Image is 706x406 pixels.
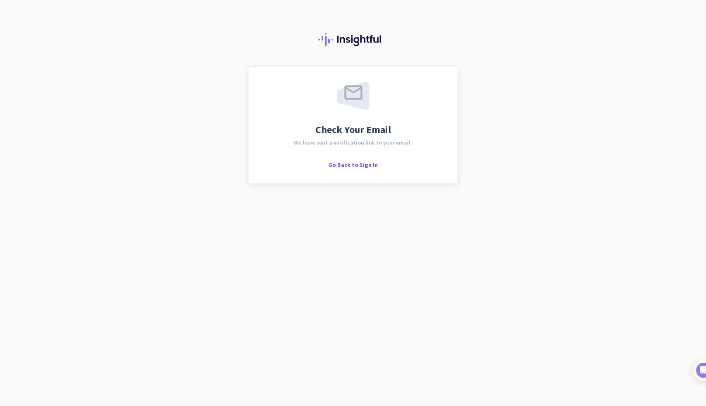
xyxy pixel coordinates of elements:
span: We have sent a verification link to your email. [294,140,412,145]
span: Go Back to Sign In [328,161,378,169]
img: email-sent [337,82,370,110]
img: Insightful [318,33,388,46]
span: Check Your Email [315,125,391,135]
